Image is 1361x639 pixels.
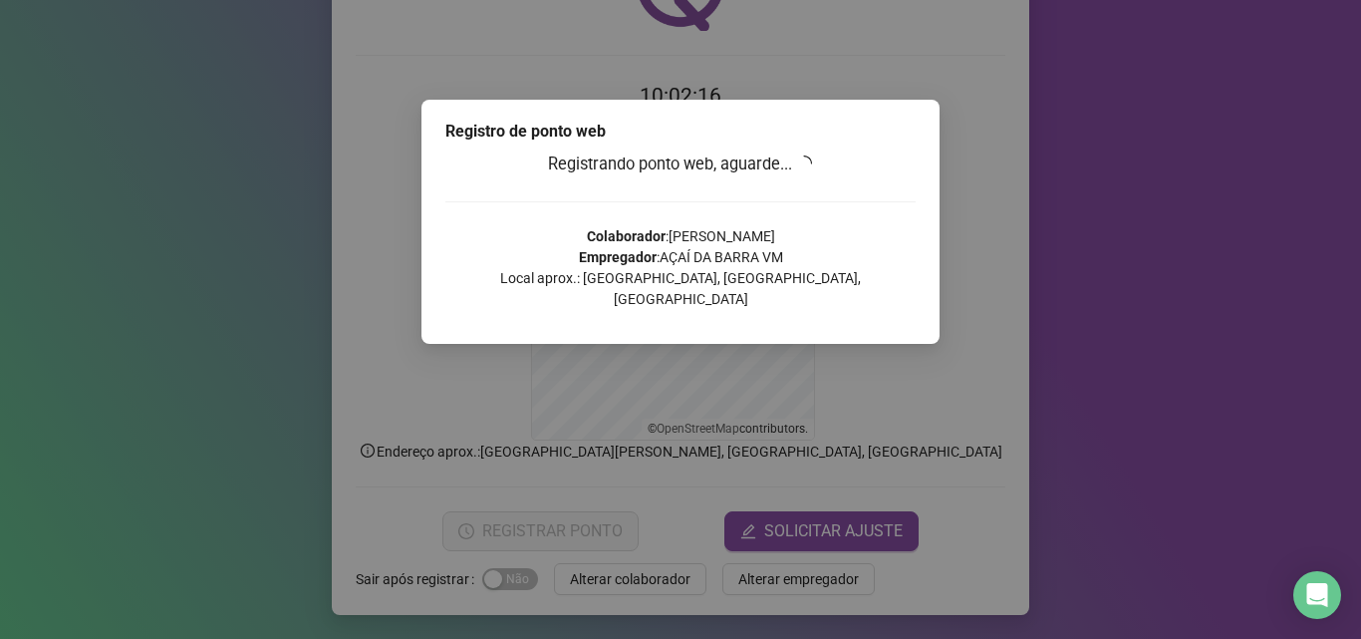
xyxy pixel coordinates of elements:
[587,228,666,244] strong: Colaborador
[1293,571,1341,619] div: Open Intercom Messenger
[445,120,916,144] div: Registro de ponto web
[445,226,916,310] p: : [PERSON_NAME] : AÇAÍ DA BARRA VM Local aprox.: [GEOGRAPHIC_DATA], [GEOGRAPHIC_DATA], [GEOGRAPHI...
[796,156,812,171] span: loading
[579,249,657,265] strong: Empregador
[445,152,916,177] h3: Registrando ponto web, aguarde...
